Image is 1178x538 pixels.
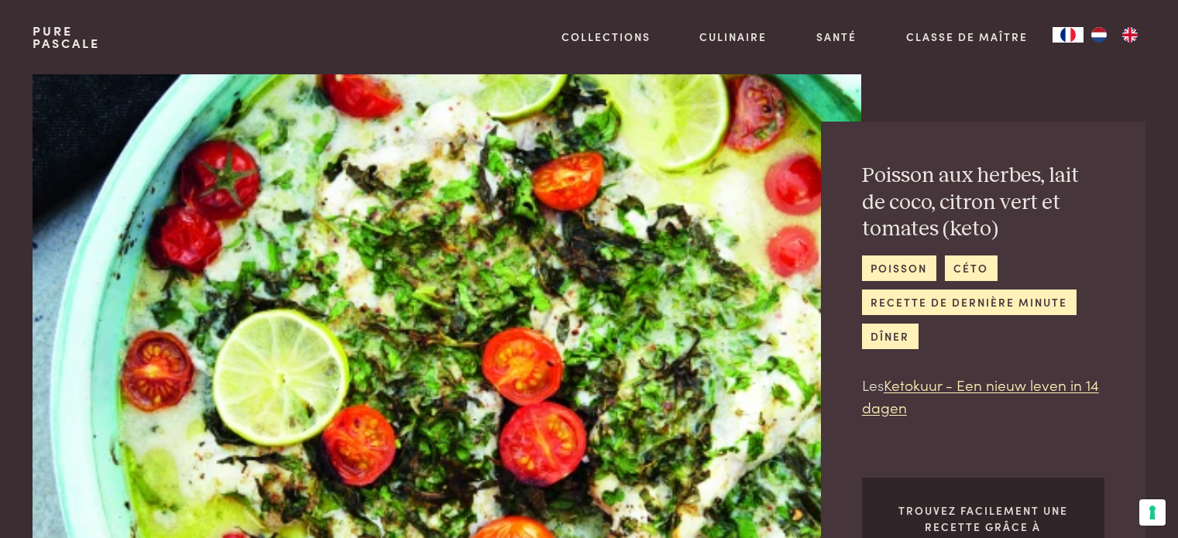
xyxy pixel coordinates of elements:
[1084,27,1114,43] a: NL
[816,29,857,45] a: Santé
[562,29,651,45] a: Collections
[862,374,1104,418] p: Les
[862,290,1077,315] a: recette de dernière minute
[33,25,100,50] a: PurePascale
[862,163,1104,243] h2: Poisson aux herbes, lait de coco, citron vert et tomates (keto)
[906,29,1028,45] a: Classe de maître
[699,29,767,45] a: Culinaire
[1114,27,1145,43] a: EN
[1084,27,1145,43] ul: Language list
[862,255,936,281] a: poisson
[1053,27,1084,43] a: FR
[1139,499,1166,526] button: Vos préférences en matière de consentement pour les technologies de suivi
[945,255,998,281] a: céto
[1053,27,1084,43] div: Language
[1053,27,1145,43] aside: Language selected: Français
[862,374,1099,417] a: Ketokuur - Een nieuw leven in 14 dagen
[862,324,919,349] a: dîner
